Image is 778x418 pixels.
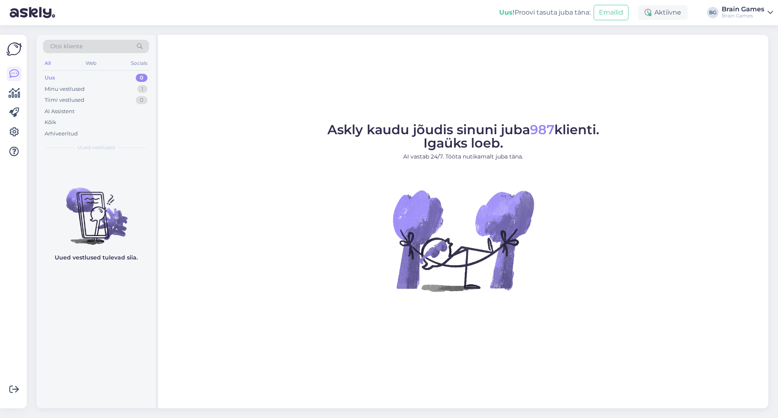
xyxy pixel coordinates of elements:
span: Otsi kliente [50,42,83,51]
p: AI vastab 24/7. Tööta nutikamalt juba täna. [327,152,599,161]
div: Arhiveeritud [45,130,78,138]
div: Minu vestlused [45,85,85,93]
div: Tiimi vestlused [45,96,84,104]
p: Uued vestlused tulevad siia. [55,253,138,262]
div: 1 [137,85,147,93]
div: Web [84,58,98,69]
div: Proovi tasuta juba täna: [499,8,590,17]
div: 0 [136,74,147,82]
span: Uued vestlused [77,144,115,151]
div: Aktiivne [638,5,688,20]
a: Brain GamesBrain Games [722,6,773,19]
span: Askly kaudu jõudis sinuni juba klienti. Igaüks loeb. [327,122,599,151]
div: Brain Games [722,6,764,13]
span: 987 [530,122,554,137]
img: No Chat active [390,167,536,313]
img: Askly Logo [6,41,22,57]
div: AI Assistent [45,107,75,116]
div: Brain Games [722,13,764,19]
img: No chats [36,173,156,246]
div: All [43,58,52,69]
div: 0 [136,96,147,104]
div: BG [707,7,718,18]
button: Emailid [594,5,628,20]
div: Kõik [45,118,56,126]
b: Uus! [499,9,515,16]
div: Uus [45,74,55,82]
div: Socials [129,58,149,69]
